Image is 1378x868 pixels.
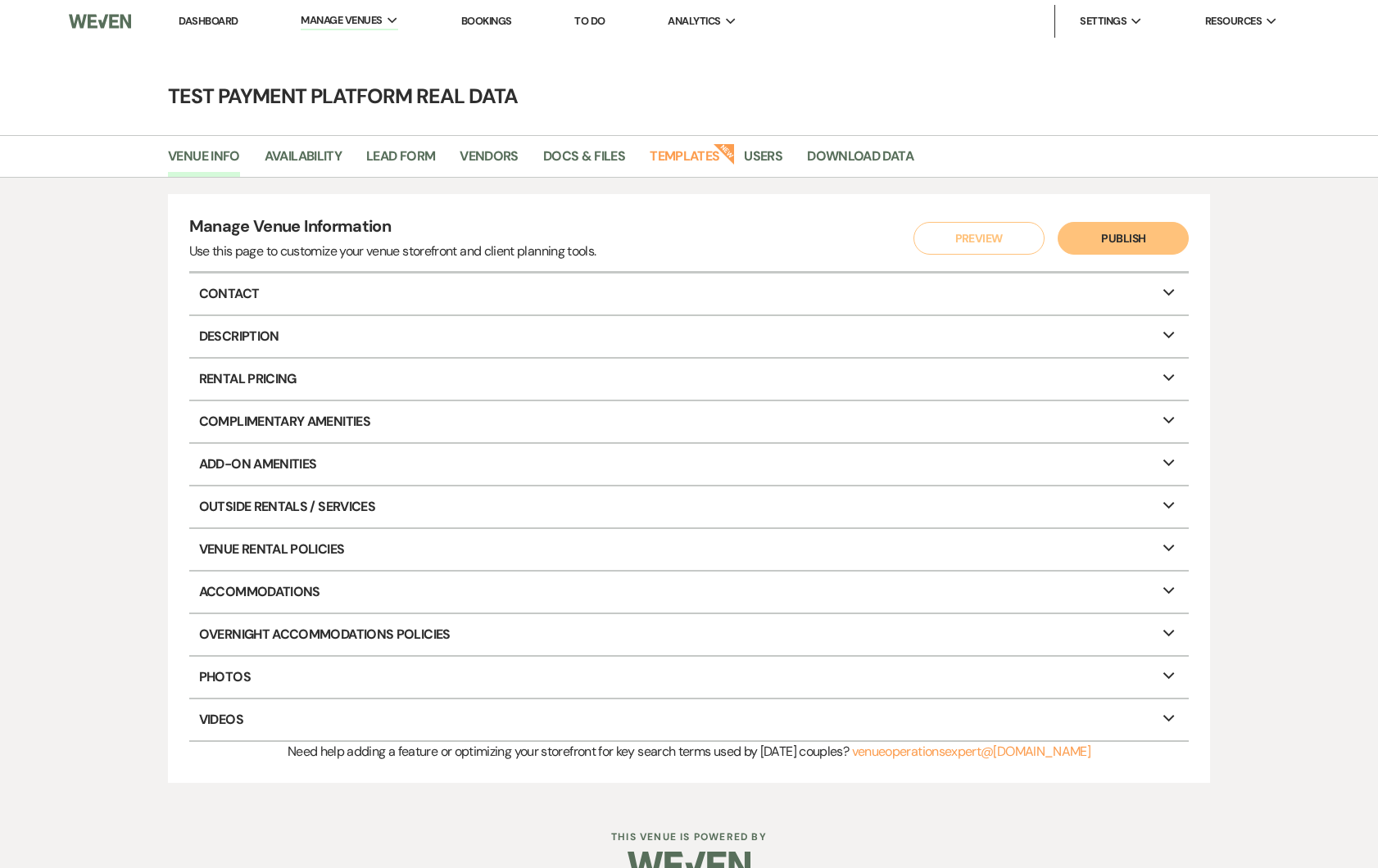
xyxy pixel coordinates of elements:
[301,12,382,29] span: Manage Venues
[650,146,719,177] a: Templates
[1205,13,1262,29] span: Resources
[807,146,913,177] a: Download Data
[189,444,1190,485] p: Add-On Amenities
[1080,13,1126,29] span: Settings
[189,316,1190,357] p: Description
[189,529,1190,570] p: Venue Rental Policies
[744,146,782,177] a: Users
[189,614,1190,655] p: Overnight Accommodations Policies
[189,242,596,261] div: Use this page to customize your venue storefront and client planning tools.
[909,222,1040,255] a: Preview
[461,14,512,28] a: Bookings
[189,657,1190,698] p: Photos
[189,699,1190,740] p: Videos
[99,82,1279,111] h4: Test Payment Platform Real Data
[852,743,1091,760] a: venueoperationsexpert@[DOMAIN_NAME]
[189,572,1190,613] p: Accommodations
[460,146,519,177] a: Vendors
[913,222,1045,255] button: Preview
[1058,222,1189,255] button: Publish
[574,14,605,28] a: To Do
[189,486,1190,527] p: Outside Rentals / Services
[189,215,596,242] h4: Manage Venue Information
[366,146,435,177] a: Lead Form
[543,146,625,177] a: Docs & Files
[714,142,737,165] strong: New
[189,359,1190,400] p: Rental Pricing
[189,274,1190,314] p: Contact
[189,401,1190,442] p: Complimentary Amenities
[668,13,720,29] span: Analytics
[265,146,342,177] a: Availability
[179,14,238,28] a: Dashboard
[288,743,849,760] span: Need help adding a feature or optimizing your storefront for key search terms used by [DATE] coup...
[168,146,240,177] a: Venue Info
[69,4,131,38] img: Weven Logo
